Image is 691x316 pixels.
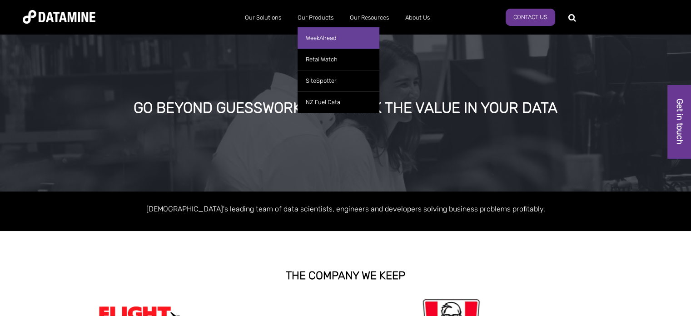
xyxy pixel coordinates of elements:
[298,49,379,70] a: RetailWatch
[506,9,555,26] a: Contact us
[668,85,691,158] a: Get in touch
[298,27,379,49] a: WeekAhead
[298,91,379,113] a: NZ Fuel Data
[289,6,342,30] a: Our Products
[23,10,95,24] img: Datamine
[81,100,611,116] div: GO BEYOND GUESSWORK TO UNLOCK THE VALUE IN YOUR DATA
[87,203,605,215] p: [DEMOGRAPHIC_DATA]'s leading team of data scientists, engineers and developers solving business p...
[298,70,379,91] a: SiteSpotter
[286,269,405,282] strong: THE COMPANY WE KEEP
[397,6,438,30] a: About Us
[237,6,289,30] a: Our Solutions
[342,6,397,30] a: Our Resources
